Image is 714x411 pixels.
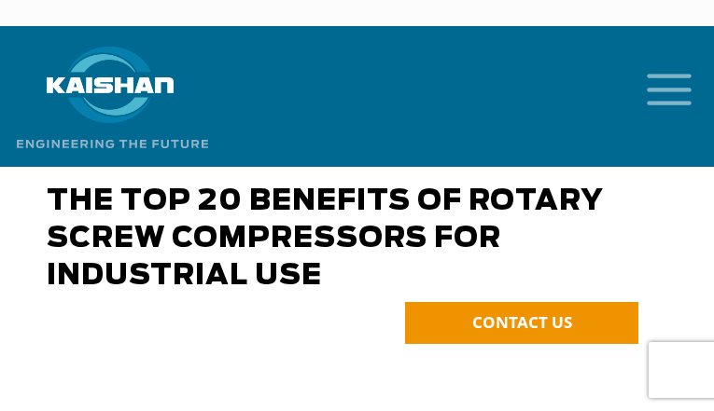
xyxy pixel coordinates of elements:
[40,47,180,123] img: kaishan logo
[472,311,572,333] span: CONTACT US
[17,123,208,148] img: Engineering the future
[47,183,638,295] h1: The Top 20 Benefits of Rotary Screw Compressors for Industrial Use
[639,68,671,100] a: mobile menu
[405,302,638,344] a: CONTACT US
